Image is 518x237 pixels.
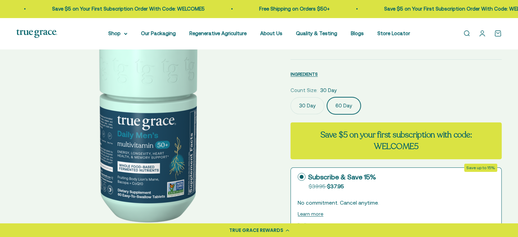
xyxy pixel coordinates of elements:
[320,86,337,94] span: 30 Day
[351,30,364,36] a: Blogs
[229,227,283,234] div: TRUE GRACE REWARDS
[189,30,247,36] a: Regenerative Agriculture
[260,30,282,36] a: About Us
[291,70,318,78] button: INGREDIENTS
[320,129,472,152] strong: Save $5 on your first subscription with code: WELCOME5
[141,30,176,36] a: Our Packaging
[291,86,317,94] legend: Count Size:
[291,72,318,77] span: INGREDIENTS
[377,30,410,36] a: Store Locator
[296,30,337,36] a: Quality & Testing
[50,5,202,13] p: Save $5 on Your First Subscription Order With Code: WELCOME5
[108,29,127,38] summary: Shop
[257,6,327,12] a: Free Shipping on Orders $50+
